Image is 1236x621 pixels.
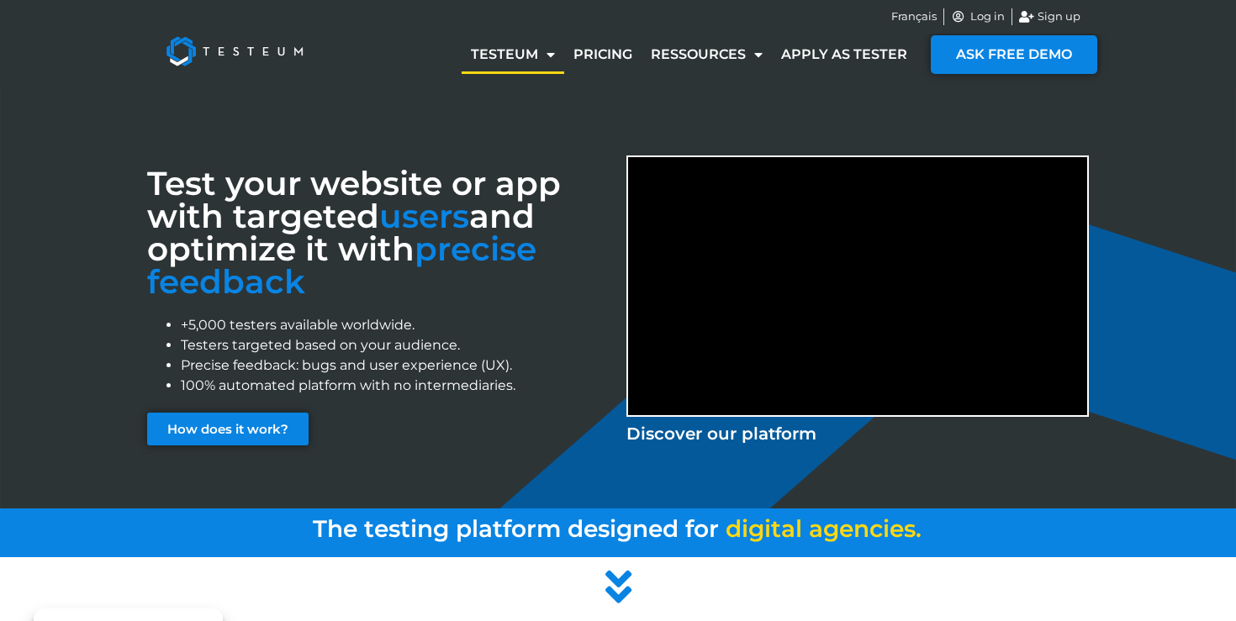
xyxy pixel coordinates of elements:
[167,423,288,435] span: How does it work?
[462,35,564,74] a: Testeum
[181,335,610,355] li: Testers targeted based on your audience.
[956,48,1072,61] span: ASK FREE DEMO
[966,8,1005,25] span: Log in
[147,229,536,302] font: precise feedback
[181,315,610,335] li: +5,000 testers available worldwide.
[181,376,610,396] li: 100% automated platform with no intermediaries.
[313,514,719,543] span: The testing platform designed for
[626,421,1089,446] p: Discover our platform
[147,413,309,445] a: How does it work?
[379,196,469,236] span: users
[564,35,642,74] a: Pricing
[642,35,772,74] a: Ressources
[1019,8,1081,25] a: Sign up
[951,8,1005,25] a: Log in
[1033,8,1080,25] span: Sign up
[891,8,937,25] a: Français
[462,35,916,74] nav: Menu
[628,157,1087,415] iframe: YouTube video player
[147,18,322,85] img: Testeum Logo - Application crowdtesting platform
[181,355,610,376] li: Precise feedback: bugs and user experience (UX).
[931,35,1097,74] a: ASK FREE DEMO
[772,35,916,74] a: Apply as tester
[147,167,610,298] h3: Test your website or app with targeted and optimize it with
